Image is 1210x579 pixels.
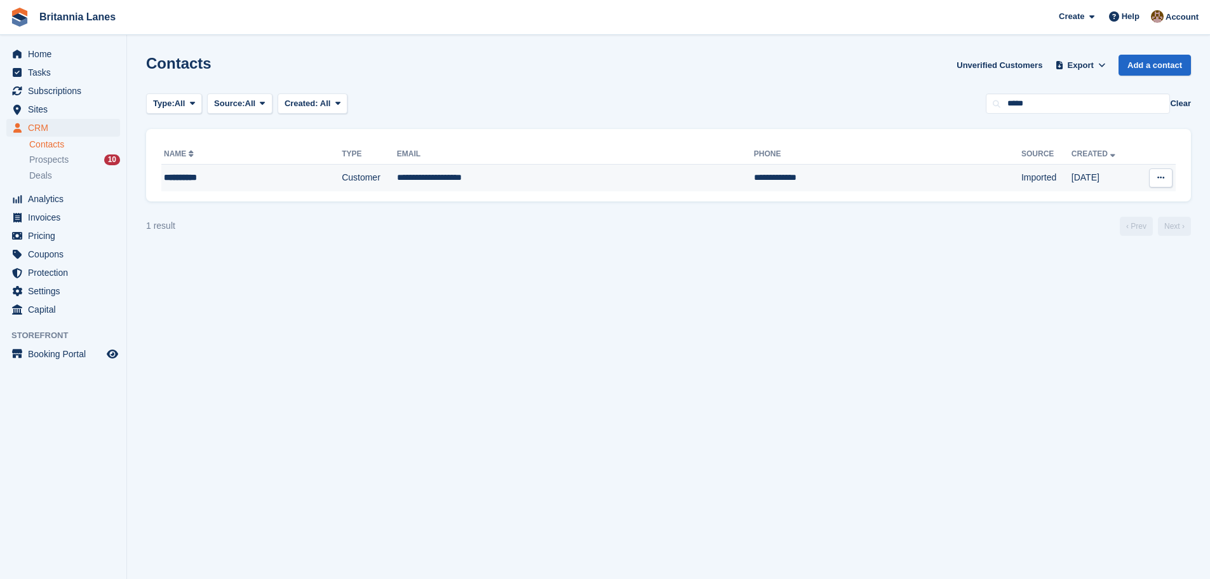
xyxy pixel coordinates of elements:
[6,245,120,263] a: menu
[214,97,245,110] span: Source:
[1166,11,1199,24] span: Account
[1021,165,1072,191] td: Imported
[164,149,196,158] a: Name
[342,144,397,165] th: Type
[245,97,256,110] span: All
[28,119,104,137] span: CRM
[34,6,121,27] a: Britannia Lanes
[29,139,120,151] a: Contacts
[28,245,104,263] span: Coupons
[285,99,318,108] span: Created:
[207,93,272,114] button: Source: All
[6,282,120,300] a: menu
[6,301,120,318] a: menu
[28,264,104,282] span: Protection
[754,144,1021,165] th: Phone
[1158,217,1191,236] a: Next
[28,64,104,81] span: Tasks
[6,190,120,208] a: menu
[6,100,120,118] a: menu
[1170,97,1191,110] button: Clear
[105,346,120,362] a: Preview store
[1068,59,1094,72] span: Export
[28,345,104,363] span: Booking Portal
[278,93,347,114] button: Created: All
[342,165,397,191] td: Customer
[28,301,104,318] span: Capital
[153,97,175,110] span: Type:
[28,45,104,63] span: Home
[28,100,104,118] span: Sites
[29,154,69,166] span: Prospects
[28,227,104,245] span: Pricing
[1059,10,1084,23] span: Create
[1122,10,1139,23] span: Help
[28,282,104,300] span: Settings
[10,8,29,27] img: stora-icon-8386f47178a22dfd0bd8f6a31ec36ba5ce8667c1dd55bd0f319d3a0aa187defe.svg
[320,99,331,108] span: All
[28,208,104,226] span: Invoices
[146,219,175,233] div: 1 result
[146,55,212,72] h1: Contacts
[6,45,120,63] a: menu
[28,82,104,100] span: Subscriptions
[146,93,202,114] button: Type: All
[951,55,1047,76] a: Unverified Customers
[1072,165,1138,191] td: [DATE]
[6,119,120,137] a: menu
[1072,149,1118,158] a: Created
[29,169,120,182] a: Deals
[6,208,120,226] a: menu
[6,264,120,282] a: menu
[1120,217,1153,236] a: Previous
[29,170,52,182] span: Deals
[1052,55,1108,76] button: Export
[175,97,185,110] span: All
[6,227,120,245] a: menu
[29,153,120,167] a: Prospects 10
[1119,55,1191,76] a: Add a contact
[1021,144,1072,165] th: Source
[397,144,754,165] th: Email
[6,64,120,81] a: menu
[6,82,120,100] a: menu
[1151,10,1164,23] img: Admin
[11,329,126,342] span: Storefront
[6,345,120,363] a: menu
[104,154,120,165] div: 10
[1117,217,1193,236] nav: Page
[28,190,104,208] span: Analytics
